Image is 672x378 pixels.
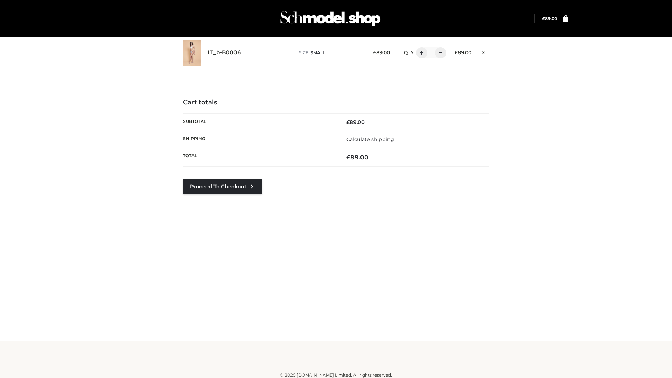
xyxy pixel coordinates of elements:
span: £ [455,50,458,55]
span: £ [346,154,350,161]
a: Proceed to Checkout [183,179,262,194]
bdi: 89.00 [346,154,369,161]
a: LT_b-B0006 [208,49,241,56]
span: £ [542,16,545,21]
img: LT_b-B0006 - SMALL [183,40,201,66]
th: Subtotal [183,113,336,131]
bdi: 89.00 [346,119,365,125]
bdi: 89.00 [455,50,471,55]
span: SMALL [310,50,325,55]
span: £ [373,50,376,55]
a: Remove this item [478,47,489,56]
th: Shipping [183,131,336,148]
a: £89.00 [542,16,557,21]
span: £ [346,119,350,125]
div: QTY: [397,47,444,58]
p: size : [299,50,362,56]
bdi: 89.00 [542,16,557,21]
h4: Cart totals [183,99,489,106]
th: Total [183,148,336,167]
a: Calculate shipping [346,136,394,142]
bdi: 89.00 [373,50,390,55]
img: Schmodel Admin 964 [278,5,383,32]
